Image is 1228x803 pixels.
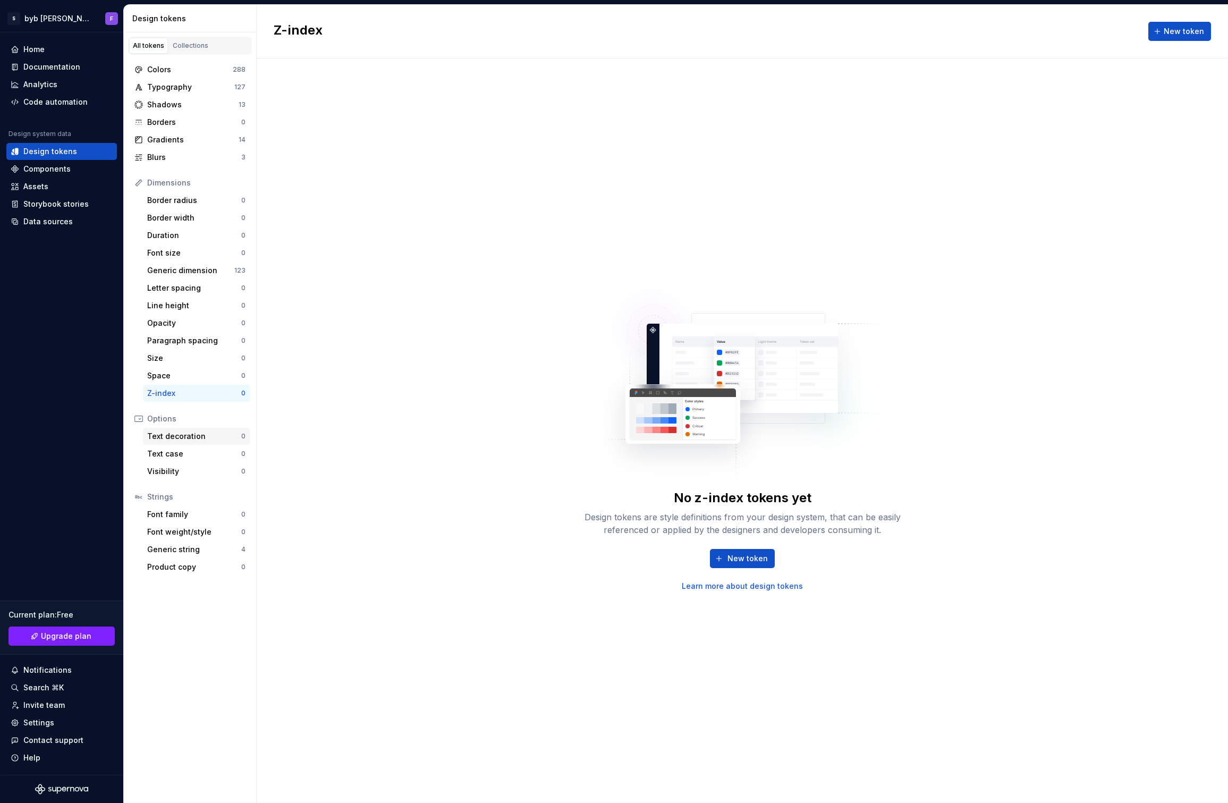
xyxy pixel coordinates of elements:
[147,466,241,477] div: Visibility
[130,96,250,113] a: Shadows13
[147,318,241,328] div: Opacity
[9,627,115,646] button: Upgrade plan
[143,523,250,540] a: Font weight/style0
[143,541,250,558] a: Generic string4
[6,662,117,679] button: Notifications
[147,117,241,128] div: Borders
[143,506,250,523] a: Font family0
[130,131,250,148] a: Gradients14
[6,714,117,731] a: Settings
[6,94,117,111] a: Code automation
[241,563,245,571] div: 0
[241,371,245,380] div: 0
[143,209,250,226] a: Border width0
[147,509,241,520] div: Font family
[23,753,40,763] div: Help
[147,134,239,145] div: Gradients
[23,665,72,675] div: Notifications
[143,385,250,402] a: Z-index0
[143,315,250,332] a: Opacity0
[241,467,245,476] div: 0
[6,697,117,714] a: Invite team
[130,79,250,96] a: Typography127
[241,336,245,345] div: 0
[234,266,245,275] div: 123
[147,99,239,110] div: Shadows
[41,631,91,641] span: Upgrade plan
[23,717,54,728] div: Settings
[6,58,117,75] a: Documentation
[239,136,245,144] div: 14
[147,431,241,442] div: Text decoration
[6,196,117,213] a: Storybook stories
[24,13,92,24] div: byb [PERSON_NAME]
[241,231,245,240] div: 0
[133,41,164,50] div: All tokens
[23,181,48,192] div: Assets
[147,335,241,346] div: Paragraph spacing
[6,679,117,696] button: Search ⌘K
[241,214,245,222] div: 0
[147,195,241,206] div: Border radius
[710,549,775,568] button: New token
[147,248,241,258] div: Font size
[147,353,241,364] div: Size
[173,41,208,50] div: Collections
[9,610,115,620] div: Current plan : Free
[674,489,811,506] div: No z-index tokens yet
[23,62,80,72] div: Documentation
[241,153,245,162] div: 3
[6,178,117,195] a: Assets
[727,553,768,564] span: New token
[35,784,88,794] a: Supernova Logo
[23,44,45,55] div: Home
[147,527,241,537] div: Font weight/style
[241,249,245,257] div: 0
[2,7,121,30] button: Sbyb [PERSON_NAME]F
[147,562,241,572] div: Product copy
[23,79,57,90] div: Analytics
[234,83,245,91] div: 127
[147,449,241,459] div: Text case
[130,149,250,166] a: Blurs3
[147,388,241,399] div: Z-index
[23,199,89,209] div: Storybook stories
[23,216,73,227] div: Data sources
[239,100,245,109] div: 13
[147,283,241,293] div: Letter spacing
[23,700,65,711] div: Invite team
[143,192,250,209] a: Border radius0
[6,732,117,749] button: Contact support
[143,280,250,297] a: Letter spacing0
[147,413,245,424] div: Options
[1164,26,1204,37] span: New token
[274,22,323,41] h2: Z-index
[572,511,912,536] div: Design tokens are style definitions from your design system, that can be easily referenced or app...
[6,160,117,177] a: Components
[143,428,250,445] a: Text decoration0
[147,370,241,381] div: Space
[241,528,245,536] div: 0
[143,367,250,384] a: Space0
[241,118,245,126] div: 0
[147,265,234,276] div: Generic dimension
[147,177,245,188] div: Dimensions
[241,510,245,519] div: 0
[143,332,250,349] a: Paragraph spacing0
[1148,22,1211,41] button: New token
[143,559,250,576] a: Product copy0
[9,130,71,138] div: Design system data
[147,230,241,241] div: Duration
[241,284,245,292] div: 0
[143,463,250,480] a: Visibility0
[241,450,245,458] div: 0
[241,545,245,554] div: 4
[143,350,250,367] a: Size0
[143,445,250,462] a: Text case0
[241,319,245,327] div: 0
[147,82,234,92] div: Typography
[132,13,252,24] div: Design tokens
[6,41,117,58] a: Home
[6,213,117,230] a: Data sources
[130,61,250,78] a: Colors288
